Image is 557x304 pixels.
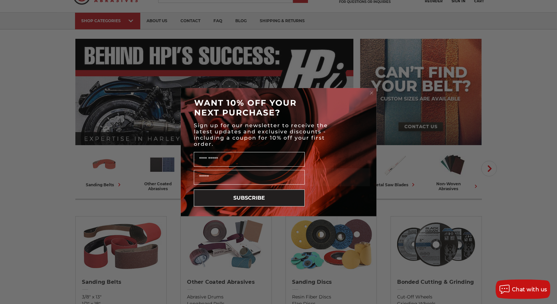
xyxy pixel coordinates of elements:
[194,98,297,117] span: WANT 10% OFF YOUR NEXT PURCHASE?
[368,90,375,96] button: Close dialog
[194,122,328,147] span: Sign up for our newsletter to receive the latest updates and exclusive discounts - including a co...
[194,190,305,206] button: SUBSCRIBE
[194,170,305,185] input: Email
[496,280,550,299] button: Chat with us
[512,286,547,293] span: Chat with us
